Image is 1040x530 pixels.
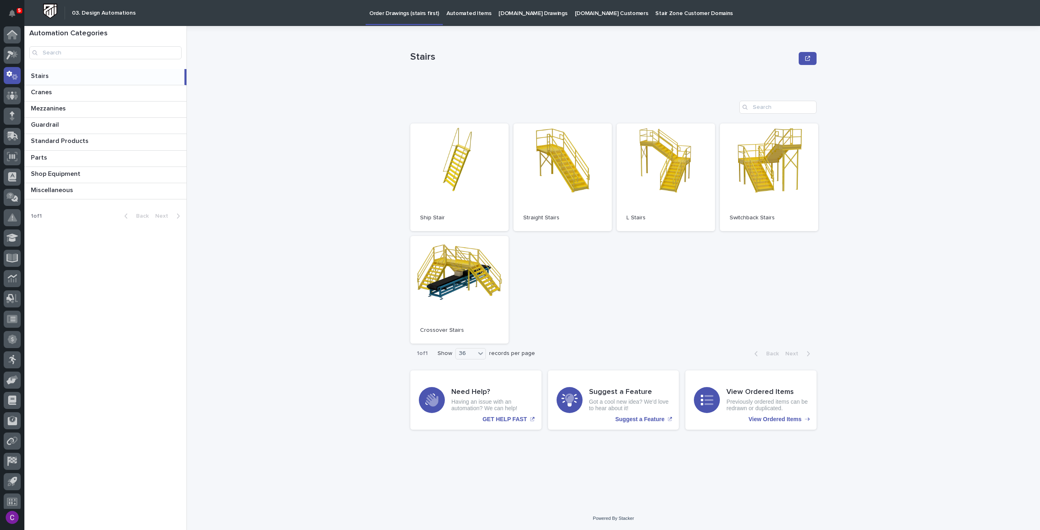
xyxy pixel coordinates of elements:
[451,388,533,397] h3: Need Help?
[131,213,149,219] span: Back
[782,350,817,357] button: Next
[31,71,50,80] p: Stairs
[31,185,75,194] p: Miscellaneous
[4,509,21,526] button: users-avatar
[730,214,808,221] p: Switchback Stairs
[29,46,182,59] input: Search
[761,351,779,357] span: Back
[31,119,61,129] p: Guardrail
[118,212,152,220] button: Back
[739,101,817,114] input: Search
[10,10,21,23] div: Notifications5
[24,151,186,167] a: PartsParts
[748,350,782,357] button: Back
[24,85,186,102] a: CranesCranes
[410,123,509,231] a: Ship Stair
[29,29,182,38] h1: Automation Categories
[24,167,186,183] a: Shop EquipmentShop Equipment
[18,8,21,13] p: 5
[24,118,186,134] a: GuardrailGuardrail
[451,398,533,412] p: Having an issue with an automation? We can help!
[617,123,715,231] a: L Stairs
[410,370,542,430] a: GET HELP FAST
[456,349,475,358] div: 36
[410,51,795,63] p: Stairs
[489,350,535,357] p: records per page
[410,344,434,363] p: 1 of 1
[720,123,818,231] a: Switchback Stairs
[31,103,67,112] p: Mezzanines
[785,351,803,357] span: Next
[24,206,48,226] p: 1 of 1
[523,214,602,221] p: Straight Stairs
[749,416,802,423] p: View Ordered Items
[513,123,612,231] a: Straight Stairs
[726,388,808,397] h3: View Ordered Items
[420,214,499,221] p: Ship Stair
[589,398,671,412] p: Got a cool new idea? We'd love to hear about it!
[31,169,82,178] p: Shop Equipment
[24,134,186,150] a: Standard ProductsStandard Products
[31,152,49,162] p: Parts
[548,370,679,430] a: Suggest a Feature
[615,416,664,423] p: Suggest a Feature
[483,416,527,423] p: GET HELP FAST
[31,136,90,145] p: Standard Products
[24,69,186,85] a: StairsStairs
[420,327,499,334] p: Crossover Stairs
[726,398,808,412] p: Previously ordered items can be redrawn or duplicated.
[31,87,54,96] p: Cranes
[438,350,452,357] p: Show
[43,4,58,19] img: Workspace Logo
[24,183,186,199] a: MiscellaneousMiscellaneous
[155,213,173,219] span: Next
[685,370,817,430] a: View Ordered Items
[593,516,634,521] a: Powered By Stacker
[24,102,186,118] a: MezzaninesMezzanines
[152,212,186,220] button: Next
[4,5,21,22] button: Notifications
[410,236,509,344] a: Crossover Stairs
[589,388,671,397] h3: Suggest a Feature
[626,214,705,221] p: L Stairs
[72,10,136,17] h2: 03. Design Automations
